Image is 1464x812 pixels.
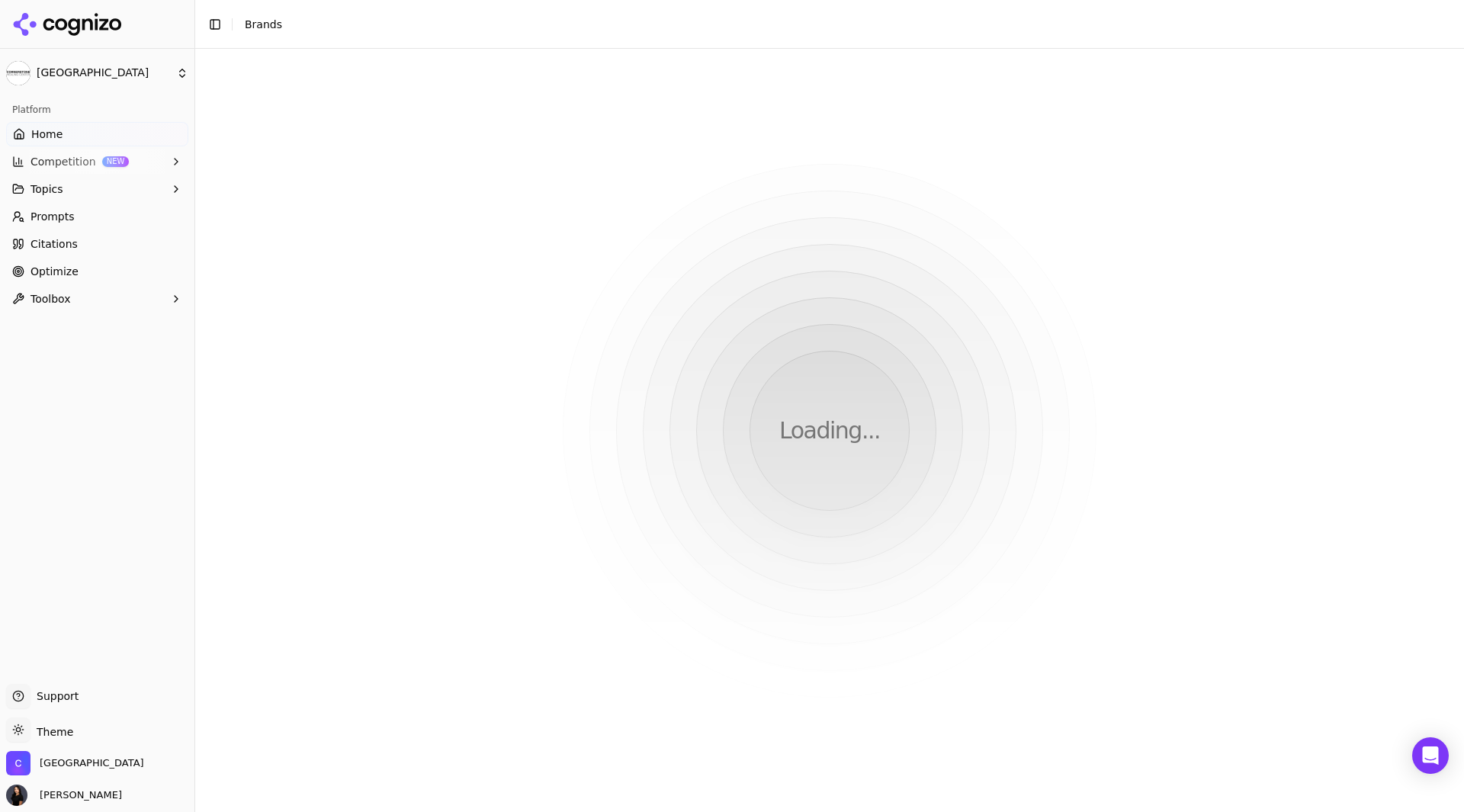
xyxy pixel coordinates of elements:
a: Prompts [6,204,188,229]
a: Optimize [6,259,188,284]
span: Support [30,688,79,704]
span: Theme [30,726,73,738]
div: Platform [6,98,188,122]
button: Toolbox [6,287,188,311]
button: Topics [6,177,188,201]
img: Susana Spiegel [6,785,27,806]
nav: breadcrumb [245,17,282,32]
span: Home [31,127,63,142]
a: Citations [6,232,188,256]
span: NEW [102,156,130,167]
span: [PERSON_NAME] [34,788,122,802]
span: Optimize [30,264,79,279]
p: Loading... [779,417,880,445]
button: CompetitionNEW [6,149,188,174]
span: Prompts [30,209,75,224]
span: Topics [30,181,63,197]
span: Competition [30,154,96,169]
span: [GEOGRAPHIC_DATA] [37,66,170,80]
a: Home [6,122,188,146]
img: Cornerstone Healing Center [6,61,30,85]
span: Brands [245,18,282,30]
img: Cornerstone Healing Center [6,751,30,775]
span: Cornerstone Healing Center [40,756,144,770]
span: Citations [30,236,78,252]
div: Open Intercom Messenger [1412,737,1449,774]
span: Toolbox [30,291,71,307]
button: Open organization switcher [6,751,144,775]
button: Open user button [6,785,122,806]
